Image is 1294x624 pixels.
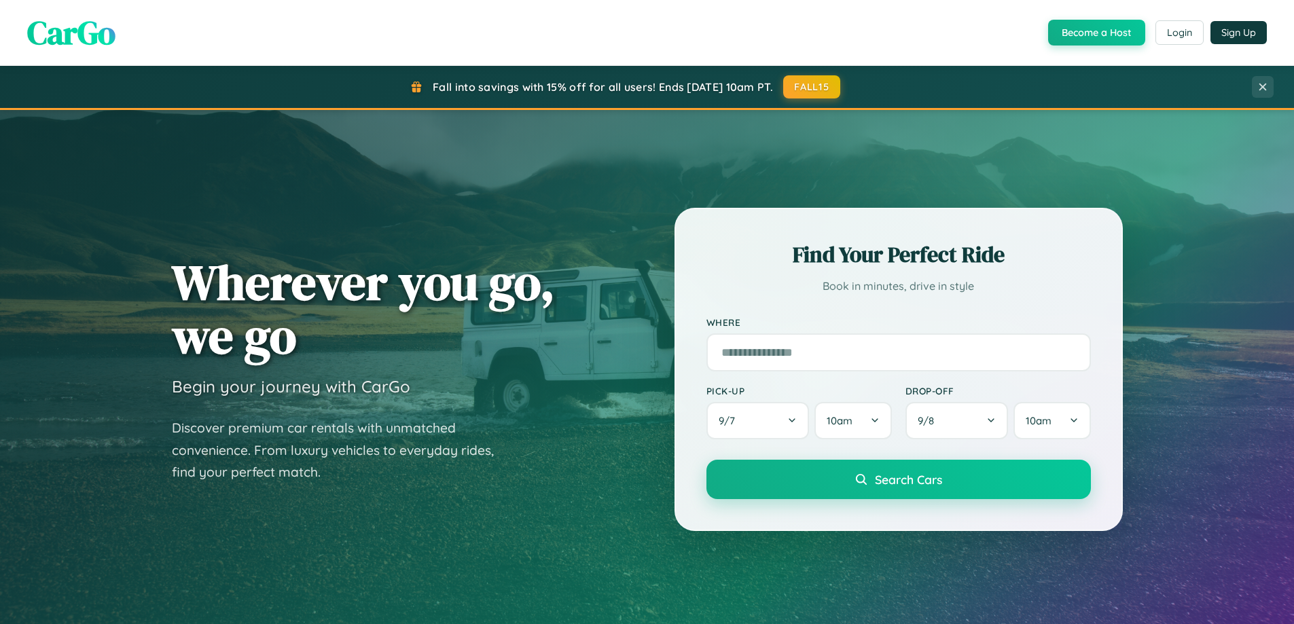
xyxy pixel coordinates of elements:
[875,472,942,487] span: Search Cars
[27,10,115,55] span: CarGo
[433,80,773,94] span: Fall into savings with 15% off for all users! Ends [DATE] 10am PT.
[706,240,1091,270] h2: Find Your Perfect Ride
[905,402,1009,439] button: 9/8
[706,460,1091,499] button: Search Cars
[172,417,511,483] p: Discover premium car rentals with unmatched convenience. From luxury vehicles to everyday rides, ...
[1048,20,1145,45] button: Become a Host
[1013,402,1090,439] button: 10am
[1155,20,1204,45] button: Login
[706,316,1091,328] label: Where
[706,276,1091,296] p: Book in minutes, drive in style
[172,255,555,363] h1: Wherever you go, we go
[1210,21,1267,44] button: Sign Up
[814,402,891,439] button: 10am
[1026,414,1052,427] span: 10am
[706,402,810,439] button: 9/7
[719,414,742,427] span: 9 / 7
[783,75,840,98] button: FALL15
[706,385,892,397] label: Pick-up
[172,376,410,397] h3: Begin your journey with CarGo
[827,414,852,427] span: 10am
[905,385,1091,397] label: Drop-off
[918,414,941,427] span: 9 / 8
